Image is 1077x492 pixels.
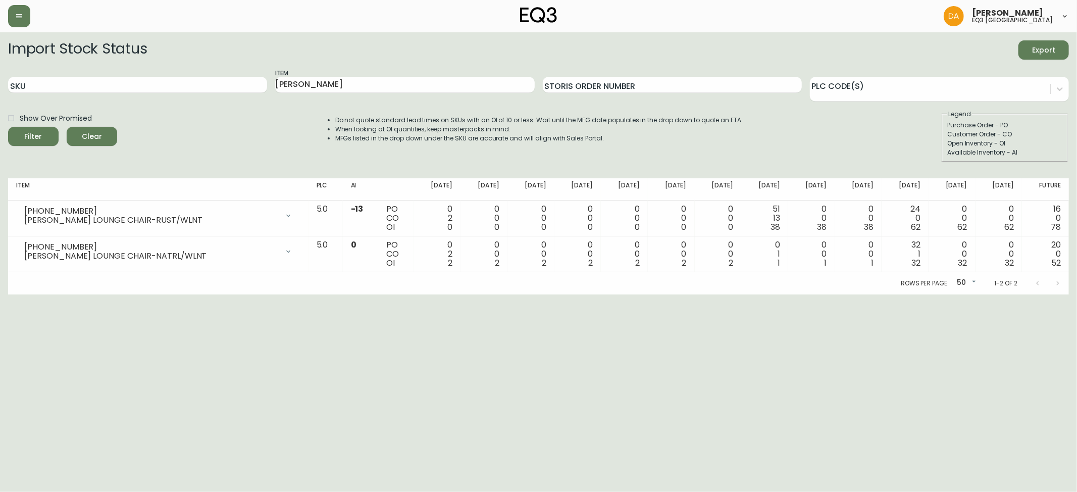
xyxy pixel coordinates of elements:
th: [DATE] [554,178,601,201]
button: Clear [67,127,117,146]
span: 1 [778,257,780,269]
div: 0 0 [516,240,546,268]
div: [PERSON_NAME] LOUNGE CHAIR-NATRL/WLNT [24,252,278,261]
h2: Import Stock Status [8,40,147,60]
span: -13 [351,203,364,215]
th: Item [8,178,309,201]
legend: Legend [947,110,972,119]
th: [DATE] [414,178,461,201]
span: 0 [447,221,452,233]
span: 0 [635,221,640,233]
img: dd1a7e8db21a0ac8adbf82b84ca05374 [944,6,964,26]
div: Purchase Order - PO [947,121,1062,130]
th: [DATE] [695,178,742,201]
div: PO CO [386,205,406,232]
div: [PHONE_NUMBER] [24,207,278,216]
td: 5.0 [309,236,343,272]
span: 0 [588,221,593,233]
span: 2 [588,257,593,269]
div: 0 0 [469,205,499,232]
div: 0 0 [703,240,734,268]
span: OI [386,221,395,233]
div: 0 0 [984,205,1014,232]
span: 62 [1004,221,1014,233]
div: Open Inventory - OI [947,139,1062,148]
span: 0 [351,239,356,251]
span: OI [386,257,395,269]
span: 2 [495,257,499,269]
div: 0 2 [422,240,453,268]
div: 32 1 [890,240,920,268]
div: [PHONE_NUMBER] [24,242,278,252]
li: When looking at OI quantities, keep masterpacks in mind. [335,125,743,134]
div: 0 0 [937,205,967,232]
span: 38 [771,221,780,233]
div: 51 13 [749,205,780,232]
span: 38 [864,221,874,233]
span: 1 [871,257,874,269]
th: [DATE] [788,178,835,201]
span: [PERSON_NAME] [972,9,1043,17]
span: 1 [825,257,827,269]
div: 0 0 [796,240,827,268]
div: 0 0 [562,205,593,232]
div: 0 0 [609,240,640,268]
div: 0 0 [984,240,1014,268]
div: 0 0 [562,240,593,268]
div: [PHONE_NUMBER][PERSON_NAME] LOUNGE CHAIR-RUST/WLNT [16,205,300,227]
div: 0 1 [749,240,780,268]
div: 0 0 [937,240,967,268]
div: 16 0 [1030,205,1061,232]
div: 0 0 [796,205,827,232]
span: 2 [635,257,640,269]
div: Customer Order - CO [947,130,1062,139]
div: 0 0 [843,240,874,268]
div: Available Inventory - AI [947,148,1062,157]
div: 24 0 [890,205,920,232]
li: Do not quote standard lead times on SKUs with an OI of 10 or less. Wait until the MFG date popula... [335,116,743,125]
p: Rows per page: [901,279,949,288]
th: [DATE] [835,178,882,201]
button: Export [1018,40,1069,60]
p: 1-2 of 2 [994,279,1017,288]
img: logo [520,7,557,23]
span: 62 [958,221,967,233]
div: 0 0 [843,205,874,232]
div: [PERSON_NAME] LOUNGE CHAIR-RUST/WLNT [24,216,278,225]
span: 2 [682,257,687,269]
button: Filter [8,127,59,146]
div: Filter [25,130,42,143]
th: [DATE] [741,178,788,201]
span: Clear [75,130,109,143]
span: Show Over Promised [20,113,92,124]
div: PO CO [386,240,406,268]
th: [DATE] [460,178,507,201]
div: [PHONE_NUMBER][PERSON_NAME] LOUNGE CHAIR-NATRL/WLNT [16,240,300,263]
li: MFGs listed in the drop down under the SKU are accurate and will align with Sales Portal. [335,134,743,143]
th: PLC [309,178,343,201]
div: 0 0 [656,205,687,232]
span: 2 [542,257,546,269]
th: [DATE] [976,178,1022,201]
span: 52 [1051,257,1061,269]
div: 0 0 [469,240,499,268]
span: 62 [911,221,920,233]
span: Export [1027,44,1061,57]
th: [DATE] [648,178,695,201]
span: 0 [494,221,499,233]
span: 38 [817,221,827,233]
span: 78 [1051,221,1061,233]
span: 2 [448,257,452,269]
span: 32 [1005,257,1014,269]
th: [DATE] [882,178,929,201]
td: 5.0 [309,201,343,236]
th: [DATE] [601,178,648,201]
th: Future [1022,178,1069,201]
th: AI [343,178,379,201]
th: [DATE] [507,178,554,201]
div: 0 0 [703,205,734,232]
span: 32 [911,257,920,269]
span: 32 [958,257,967,269]
span: 0 [541,221,546,233]
div: 0 0 [656,240,687,268]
